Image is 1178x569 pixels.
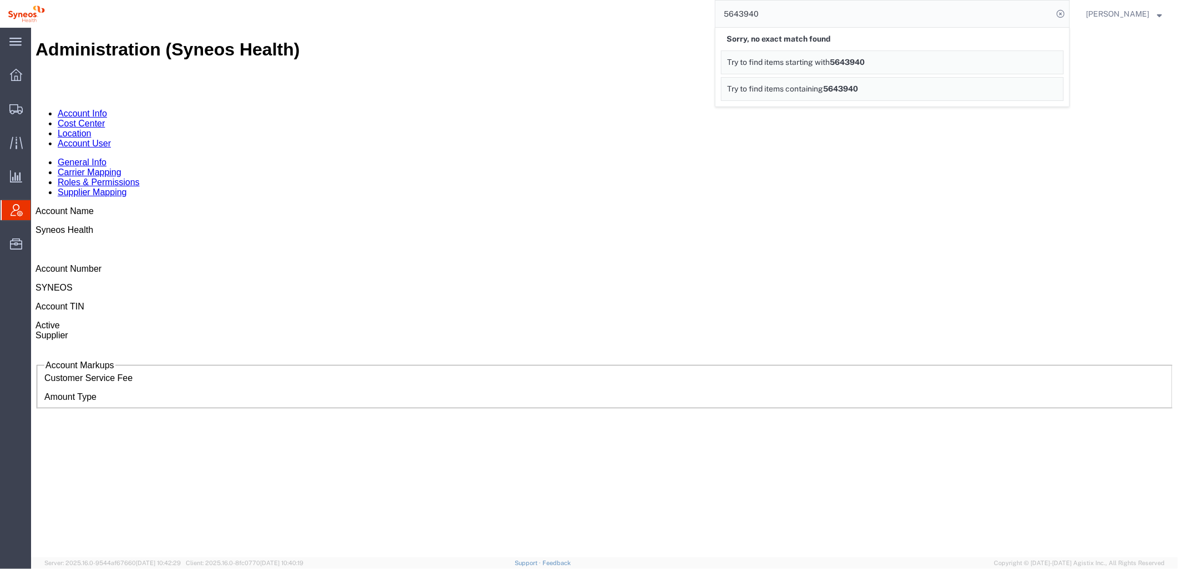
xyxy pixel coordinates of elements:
[136,560,181,566] span: [DATE] 10:42:29
[186,560,303,566] span: Client: 2025.16.0-8fc0770
[31,28,1178,557] iframe: FS Legacy Container
[542,560,571,566] a: Feedback
[1085,7,1162,21] button: [PERSON_NAME]
[721,28,1064,50] div: Sorry, no exact match found
[830,58,865,67] span: 5643940
[515,560,542,566] a: Support
[8,6,45,22] img: logo
[260,560,303,566] span: [DATE] 10:40:19
[727,58,830,67] span: Try to find items starting with
[44,560,181,566] span: Server: 2025.16.0-9544af67660
[727,84,823,93] span: Try to find items containing
[1086,8,1149,20] span: Julie Ryan
[994,558,1165,568] span: Copyright © [DATE]-[DATE] Agistix Inc., All Rights Reserved
[715,1,1053,27] input: Search for shipment number, reference number
[823,84,858,93] span: 5643940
